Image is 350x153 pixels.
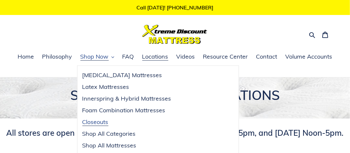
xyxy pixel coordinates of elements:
[122,53,134,61] span: FAQ
[82,106,165,114] span: Foam Combination Mattresses
[256,53,277,61] span: Contact
[200,52,251,62] a: Resource Center
[77,116,229,128] a: Closeouts
[42,53,72,61] span: Philosophy
[15,52,37,62] a: Home
[176,53,195,61] span: Videos
[203,53,248,61] span: Resource Center
[77,52,118,62] button: Shop Now
[142,53,168,61] span: Locations
[119,52,137,62] a: FAQ
[282,52,336,62] a: Volume Accounts
[77,140,229,151] a: Shop All Mattresses
[82,118,108,126] span: Closeouts
[39,52,76,62] a: Philosophy
[142,25,207,44] img: Xtreme Discount Mattress
[77,128,229,140] a: Shop All Categories
[139,52,172,62] a: Locations
[77,81,229,93] a: Latex Mattresses
[173,52,198,62] a: Videos
[82,95,171,103] span: Innerspring & Hybrid Mattresses
[82,71,162,79] span: [MEDICAL_DATA] Mattresses
[80,53,109,61] span: Shop Now
[18,53,34,61] span: Home
[82,130,136,138] span: Shop All Categories
[70,87,280,103] span: SEVEN WESTERN NY LOCATIONS
[253,52,281,62] a: Contact
[286,53,332,61] span: Volume Accounts
[77,104,229,116] a: Foam Combination Mattresses
[77,69,229,81] a: [MEDICAL_DATA] Mattresses
[82,142,136,149] span: Shop All Mattresses
[82,83,129,91] span: Latex Mattresses
[77,93,229,104] a: Innerspring & Hybrid Mattresses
